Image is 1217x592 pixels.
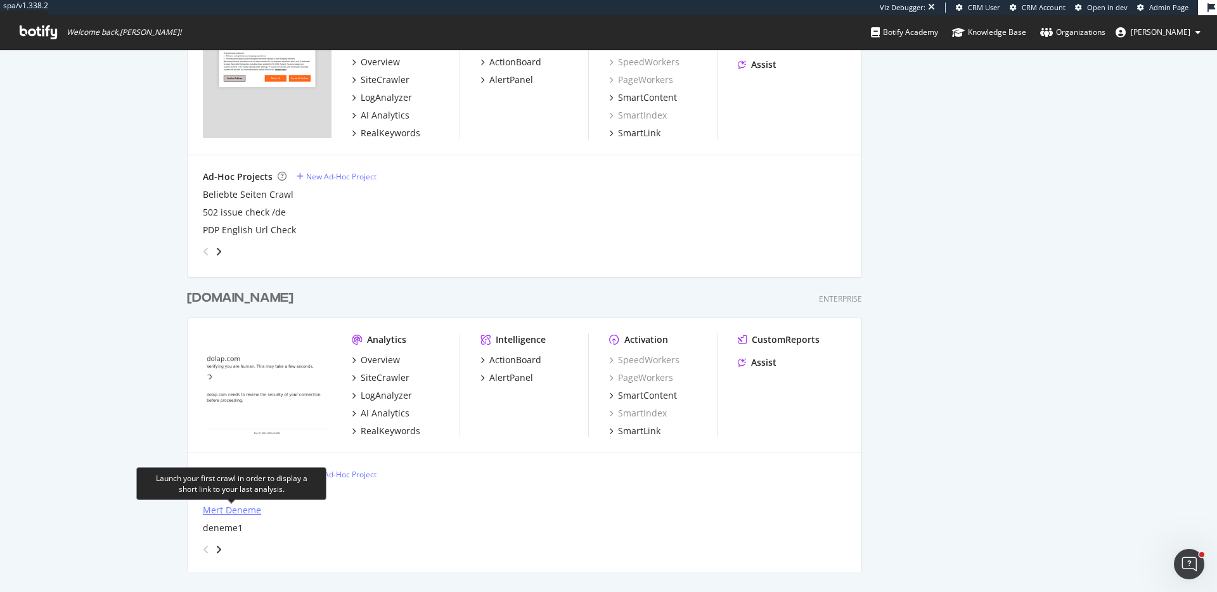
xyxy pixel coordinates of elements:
[952,26,1026,39] div: Knowledge Base
[1149,3,1188,12] span: Admin Page
[1022,3,1066,12] span: CRM Account
[1075,3,1128,13] a: Open in dev
[203,188,293,201] a: Beliebte Seiten Crawl
[352,371,409,384] a: SiteCrawler
[361,127,420,139] div: RealKeywords
[819,293,862,304] div: Enterprise
[489,371,533,384] div: AlertPanel
[361,56,400,68] div: Overview
[618,127,660,139] div: SmartLink
[352,109,409,122] a: AI Analytics
[367,333,406,346] div: Analytics
[203,333,332,436] img: dolap.com
[203,206,286,219] a: 502 issue check /de
[67,27,181,37] span: Welcome back, [PERSON_NAME] !
[968,3,1000,12] span: CRM User
[751,356,776,369] div: Assist
[880,3,925,13] div: Viz Debugger:
[306,171,377,182] div: New Ad-Hoc Project
[187,289,293,307] div: [DOMAIN_NAME]
[609,127,660,139] a: SmartLink
[489,354,541,366] div: ActionBoard
[738,58,776,71] a: Assist
[1040,26,1105,39] div: Organizations
[609,389,677,402] a: SmartContent
[361,74,409,86] div: SiteCrawler
[952,15,1026,49] a: Knowledge Base
[361,407,409,420] div: AI Analytics
[609,354,679,366] a: SpeedWorkers
[187,289,299,307] a: [DOMAIN_NAME]
[480,371,533,384] a: AlertPanel
[147,473,316,494] div: Launch your first crawl in order to display a short link to your last analysis.
[361,354,400,366] div: Overview
[352,354,400,366] a: Overview
[361,371,409,384] div: SiteCrawler
[624,333,668,346] div: Activation
[618,389,677,402] div: SmartContent
[214,543,223,556] div: angle-right
[1040,15,1105,49] a: Organizations
[752,333,820,346] div: CustomReports
[609,109,667,122] a: SmartIndex
[352,127,420,139] a: RealKeywords
[203,522,243,534] a: deneme1
[352,407,409,420] a: AI Analytics
[618,91,677,104] div: SmartContent
[297,469,377,480] a: New Ad-Hoc Project
[203,171,273,183] div: Ad-Hoc Projects
[352,91,412,104] a: LogAnalyzer
[480,56,541,68] a: ActionBoard
[352,56,400,68] a: Overview
[203,224,296,236] a: PDP English Url Check
[609,371,673,384] a: PageWorkers
[618,425,660,437] div: SmartLink
[198,539,214,560] div: angle-left
[203,35,332,138] img: trendyol.com/de
[352,74,409,86] a: SiteCrawler
[306,469,377,480] div: New Ad-Hoc Project
[203,504,261,517] div: Mert Deneme
[1174,549,1204,579] iframe: Intercom live chat
[352,425,420,437] a: RealKeywords
[956,3,1000,13] a: CRM User
[361,389,412,402] div: LogAnalyzer
[489,74,533,86] div: AlertPanel
[480,74,533,86] a: AlertPanel
[361,91,412,104] div: LogAnalyzer
[489,56,541,68] div: ActionBoard
[214,245,223,258] div: angle-right
[198,241,214,262] div: angle-left
[480,354,541,366] a: ActionBoard
[871,15,938,49] a: Botify Academy
[352,389,412,402] a: LogAnalyzer
[361,109,409,122] div: AI Analytics
[1137,3,1188,13] a: Admin Page
[609,56,679,68] a: SpeedWorkers
[297,171,377,182] a: New Ad-Hoc Project
[609,425,660,437] a: SmartLink
[1087,3,1128,12] span: Open in dev
[496,333,546,346] div: Intelligence
[1131,27,1190,37] span: eric
[738,333,820,346] a: CustomReports
[751,58,776,71] div: Assist
[738,356,776,369] a: Assist
[609,407,667,420] a: SmartIndex
[609,74,673,86] a: PageWorkers
[361,425,420,437] div: RealKeywords
[609,91,677,104] a: SmartContent
[871,26,938,39] div: Botify Academy
[1010,3,1066,13] a: CRM Account
[1105,22,1211,42] button: [PERSON_NAME]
